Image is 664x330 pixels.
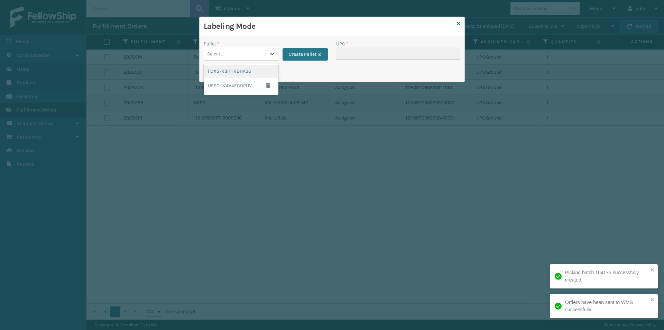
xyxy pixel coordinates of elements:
[204,78,278,93] div: UPSG-W4V4EGDPUV
[204,21,454,32] h3: Labeling Mode
[565,299,648,313] div: Orders have been sent to WMS successfully.
[204,65,278,78] div: FDXG-R3HHRDHA3G
[204,40,219,47] label: Pallet
[283,48,328,61] button: Create Pallet Id
[207,50,223,57] div: Select...
[650,267,655,274] button: close
[336,40,348,47] label: UPC
[565,269,648,284] div: Picking batch 104175 successfully created.
[650,297,655,303] button: close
